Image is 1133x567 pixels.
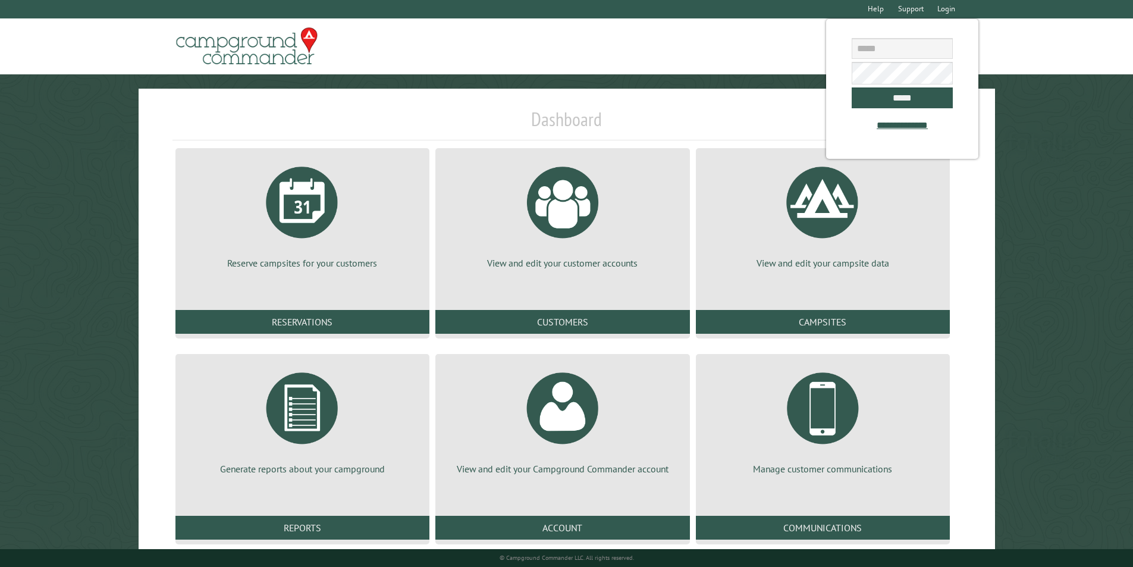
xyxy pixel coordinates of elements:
p: View and edit your campsite data [710,256,936,270]
a: Account [435,516,689,540]
a: Campsites [696,310,950,334]
small: © Campground Commander LLC. All rights reserved. [500,554,634,562]
p: View and edit your customer accounts [450,256,675,270]
a: View and edit your customer accounts [450,158,675,270]
a: Communications [696,516,950,540]
img: Campground Commander [172,23,321,70]
a: View and edit your campsite data [710,158,936,270]
a: View and edit your Campground Commander account [450,364,675,475]
p: Reserve campsites for your customers [190,256,415,270]
p: Manage customer communications [710,462,936,475]
p: View and edit your Campground Commander account [450,462,675,475]
a: Reservations [175,310,429,334]
a: Customers [435,310,689,334]
p: Generate reports about your campground [190,462,415,475]
h1: Dashboard [172,108,961,140]
a: Reserve campsites for your customers [190,158,415,270]
a: Reports [175,516,429,540]
a: Generate reports about your campground [190,364,415,475]
a: Manage customer communications [710,364,936,475]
